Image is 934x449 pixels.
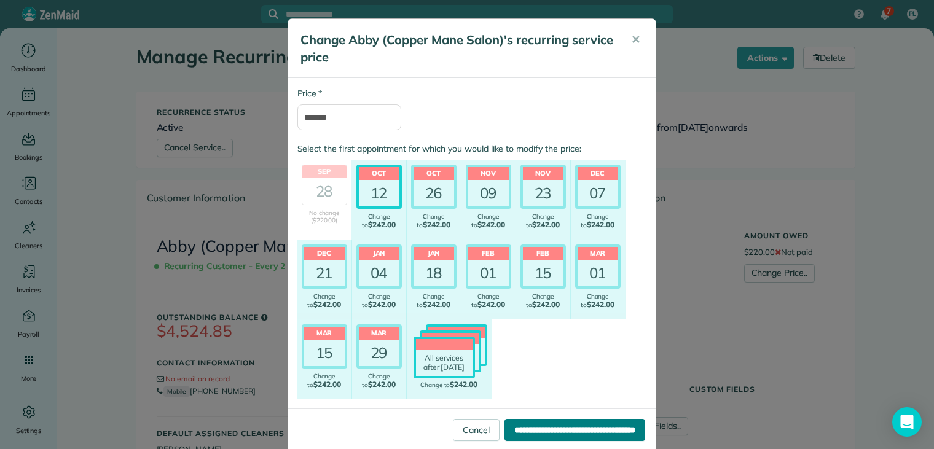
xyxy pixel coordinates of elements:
[302,293,347,309] div: Change to
[302,373,347,389] div: Change to
[302,165,347,178] header: Sep
[414,180,454,206] div: 26
[304,340,345,366] div: 15
[523,167,563,180] header: Nov
[414,167,454,180] header: Oct
[368,380,396,389] span: $242.00
[468,247,509,260] header: Feb
[302,209,347,224] div: No change ($220.00)
[477,220,505,229] span: $242.00
[411,380,487,389] div: Change to
[359,247,399,260] header: Jan
[300,31,614,66] h5: Change Abby (Copper Mane Salon)'s recurring service price
[356,293,402,309] div: Change to
[304,327,345,340] header: Mar
[313,300,341,309] span: $242.00
[359,340,399,366] div: 29
[453,419,500,441] a: Cancel
[468,180,509,206] div: 09
[313,380,341,389] span: $242.00
[359,180,399,206] div: 12
[411,213,457,229] div: Change to
[587,220,614,229] span: $242.00
[523,180,563,206] div: 23
[523,247,563,260] header: Feb
[477,300,505,309] span: $242.00
[578,247,618,260] header: Mar
[578,180,618,206] div: 07
[575,293,621,309] div: Change to
[450,380,477,389] span: $242.00
[411,293,457,309] div: Change to
[520,213,566,229] div: Change to
[356,213,402,229] div: Change to
[414,247,454,260] header: Jan
[578,260,618,286] div: 01
[466,213,511,229] div: Change to
[468,260,509,286] div: 01
[532,300,560,309] span: $242.00
[466,293,511,309] div: Change to
[423,220,450,229] span: $242.00
[304,260,345,286] div: 21
[523,260,563,286] div: 15
[359,327,399,340] header: Mar
[587,300,614,309] span: $242.00
[359,260,399,286] div: 04
[359,167,399,180] header: Oct
[423,300,450,309] span: $242.00
[302,178,347,205] div: 28
[416,350,473,376] div: All services after [DATE]
[532,220,560,229] span: $242.00
[304,247,345,260] header: Dec
[368,300,396,309] span: $242.00
[297,87,322,100] label: Price
[368,220,396,229] span: $242.00
[356,373,402,389] div: Change to
[578,167,618,180] header: Dec
[468,167,509,180] header: Nov
[575,213,621,229] div: Change to
[892,407,922,437] div: Open Intercom Messenger
[520,293,566,309] div: Change to
[631,33,640,47] span: ✕
[297,143,646,155] label: Select the first appointment for which you would like to modify the price:
[414,260,454,286] div: 18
